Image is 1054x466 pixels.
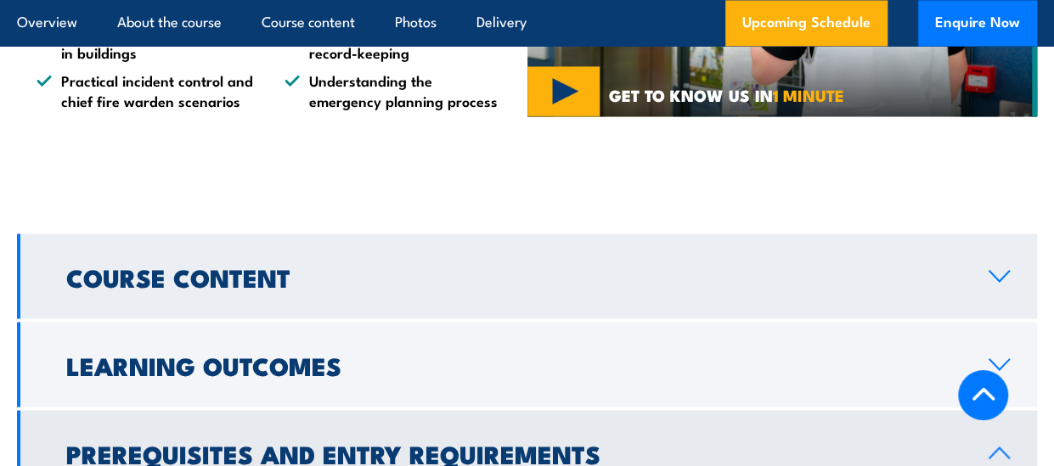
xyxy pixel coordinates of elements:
[37,70,254,110] li: Practical incident control and chief fire warden scenarios
[17,322,1037,407] a: Learning Outcomes
[285,70,502,110] li: Understanding the emergency planning process
[609,87,844,103] span: GET TO KNOW US IN
[66,265,961,287] h2: Course Content
[66,441,961,463] h2: Prerequisites and Entry Requirements
[66,353,961,375] h2: Learning Outcomes
[17,233,1037,318] a: Course Content
[285,3,502,62] li: Developing awareness of fire safety maintenance and record-keeping
[773,82,844,107] strong: 1 MINUTE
